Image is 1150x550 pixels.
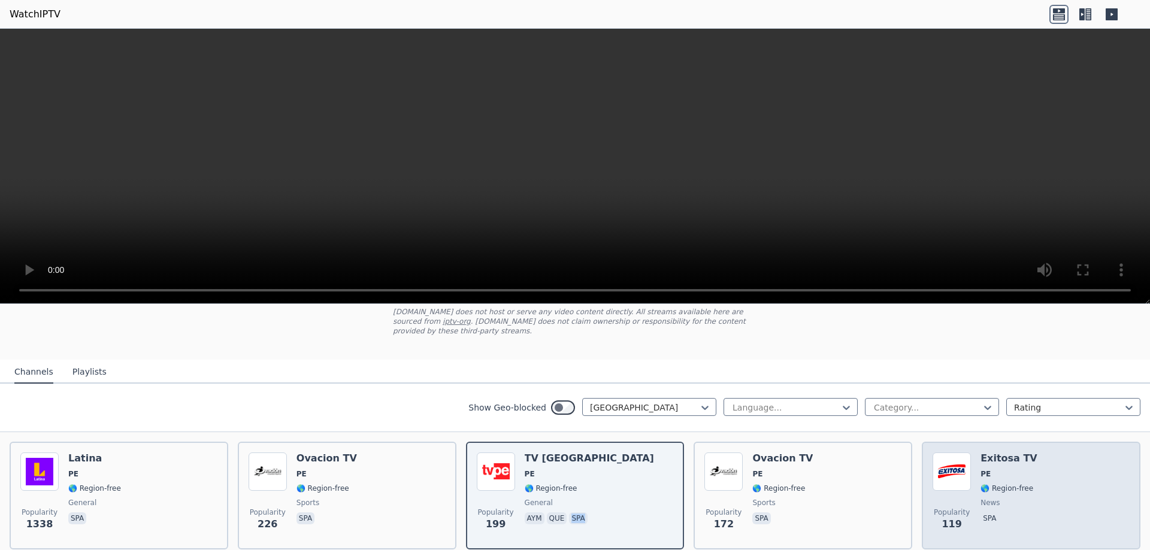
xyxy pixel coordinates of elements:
[72,361,107,384] button: Playlists
[296,452,357,464] h6: Ovacion TV
[569,512,587,524] p: spa
[20,452,59,491] img: Latina
[393,307,757,336] p: [DOMAIN_NAME] does not host or serve any video content directly. All streams available here are s...
[547,512,567,524] p: que
[706,508,742,517] span: Popularity
[68,484,121,493] span: 🌎 Region-free
[443,317,471,326] a: iptv-org
[980,512,998,524] p: spa
[525,469,535,479] span: PE
[477,452,515,491] img: TV Peru
[26,517,53,531] span: 1338
[68,452,121,464] h6: Latina
[752,452,813,464] h6: Ovacion TV
[752,498,775,508] span: sports
[486,517,506,531] span: 199
[250,508,286,517] span: Popularity
[525,452,654,464] h6: TV [GEOGRAPHIC_DATA]
[525,498,553,508] span: general
[525,512,544,524] p: aym
[980,498,1000,508] span: news
[704,452,743,491] img: Ovacion TV
[525,484,577,493] span: 🌎 Region-free
[752,484,805,493] span: 🌎 Region-free
[296,512,314,524] p: spa
[980,452,1037,464] h6: Exitosa TV
[296,498,319,508] span: sports
[752,469,762,479] span: PE
[296,469,307,479] span: PE
[68,498,96,508] span: general
[933,452,971,491] img: Exitosa TV
[942,517,961,531] span: 119
[14,361,53,384] button: Channels
[478,508,514,517] span: Popularity
[249,452,287,491] img: Ovacion TV
[934,508,970,517] span: Popularity
[714,517,734,531] span: 172
[68,469,78,479] span: PE
[258,517,277,531] span: 226
[468,402,546,414] label: Show Geo-blocked
[752,512,770,524] p: spa
[22,508,57,517] span: Popularity
[10,7,60,22] a: WatchIPTV
[68,512,86,524] p: spa
[980,484,1033,493] span: 🌎 Region-free
[980,469,991,479] span: PE
[296,484,349,493] span: 🌎 Region-free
